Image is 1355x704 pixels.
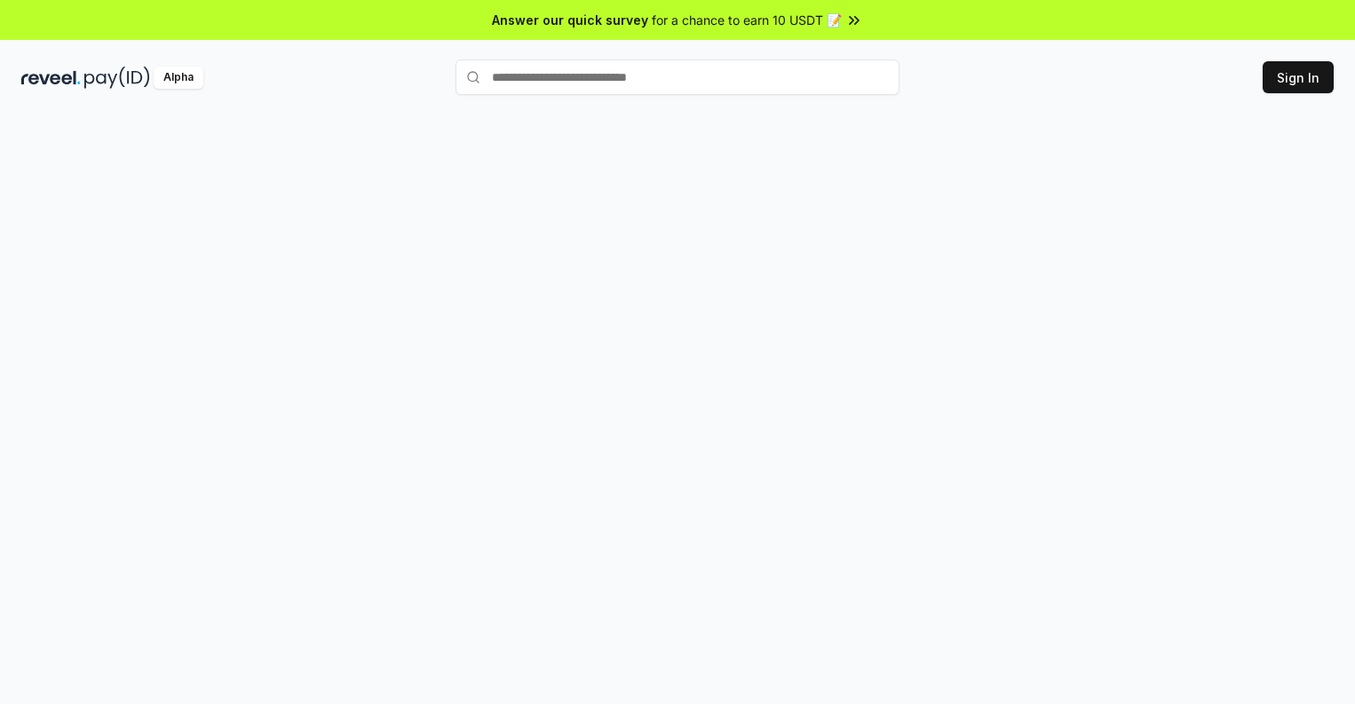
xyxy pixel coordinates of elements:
[492,11,648,29] span: Answer our quick survey
[84,67,150,89] img: pay_id
[652,11,842,29] span: for a chance to earn 10 USDT 📝
[21,67,81,89] img: reveel_dark
[154,67,203,89] div: Alpha
[1263,61,1334,93] button: Sign In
